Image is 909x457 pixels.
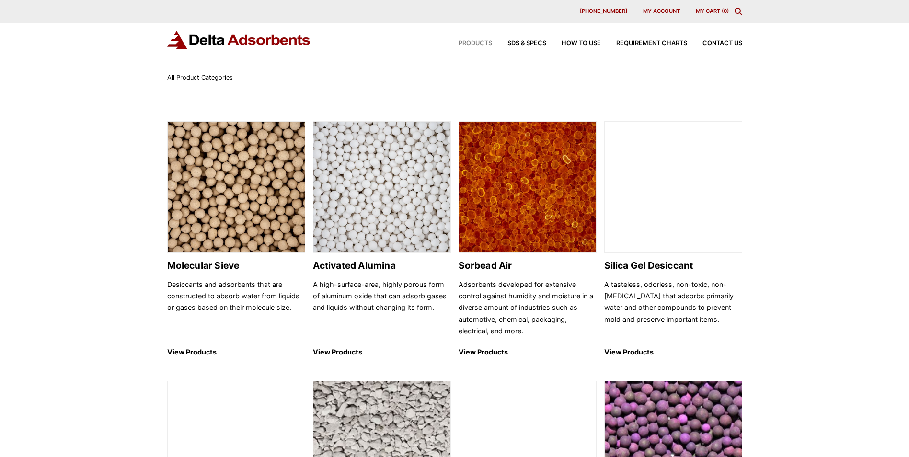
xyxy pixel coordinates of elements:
h2: Sorbead Air [459,260,597,271]
a: Requirement Charts [601,40,687,46]
span: My account [643,9,680,14]
span: Products [459,40,492,46]
img: Delta Adsorbents [167,31,311,49]
img: Silica Gel Desiccant [605,122,742,253]
a: Molecular Sieve Molecular Sieve Desiccants and adsorbents that are constructed to absorb water fr... [167,121,305,358]
p: View Products [167,346,305,358]
a: Silica Gel Desiccant Silica Gel Desiccant A tasteless, odorless, non-toxic, non-[MEDICAL_DATA] th... [604,121,742,358]
span: Requirement Charts [616,40,687,46]
span: All Product Categories [167,74,233,81]
a: Sorbead Air Sorbead Air Adsorbents developed for extensive control against humidity and moisture ... [459,121,597,358]
h2: Activated Alumina [313,260,451,271]
span: SDS & SPECS [507,40,546,46]
a: SDS & SPECS [492,40,546,46]
a: [PHONE_NUMBER] [572,8,635,15]
a: My account [635,8,688,15]
a: Contact Us [687,40,742,46]
span: Contact Us [702,40,742,46]
span: 0 [724,8,727,14]
p: A tasteless, odorless, non-toxic, non-[MEDICAL_DATA] that adsorbs primarily water and other compo... [604,279,742,337]
a: My Cart (0) [696,8,729,14]
a: Products [443,40,492,46]
a: How to Use [546,40,601,46]
img: Molecular Sieve [168,122,305,253]
h2: Molecular Sieve [167,260,305,271]
div: Toggle Modal Content [735,8,742,15]
p: A high-surface-area, highly porous form of aluminum oxide that can adsorb gases and liquids witho... [313,279,451,337]
p: View Products [313,346,451,358]
img: Activated Alumina [313,122,450,253]
h2: Silica Gel Desiccant [604,260,742,271]
p: Adsorbents developed for extensive control against humidity and moisture in a diverse amount of i... [459,279,597,337]
span: [PHONE_NUMBER] [580,9,627,14]
img: Sorbead Air [459,122,596,253]
p: View Products [459,346,597,358]
p: View Products [604,346,742,358]
span: How to Use [562,40,601,46]
p: Desiccants and adsorbents that are constructed to absorb water from liquids or gases based on the... [167,279,305,337]
a: Activated Alumina Activated Alumina A high-surface-area, highly porous form of aluminum oxide tha... [313,121,451,358]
